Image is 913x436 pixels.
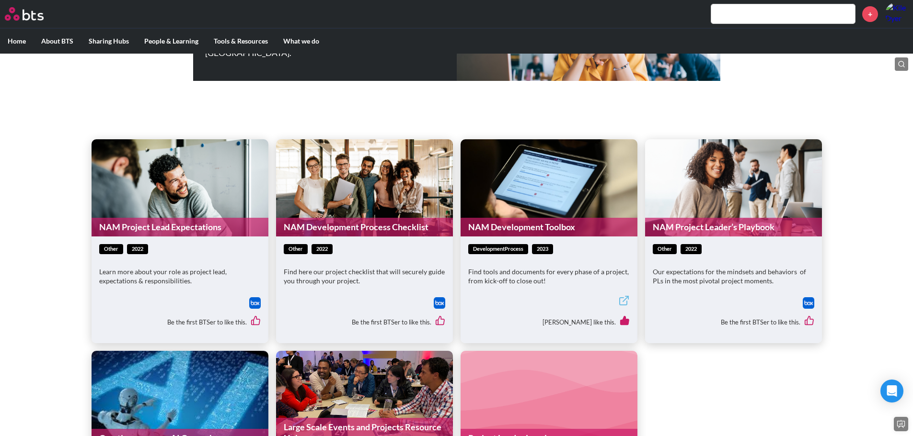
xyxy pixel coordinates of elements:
[532,244,553,254] span: 2023
[468,309,630,335] div: [PERSON_NAME] like this.
[461,218,637,236] a: NAM Development Toolbox
[249,297,261,309] img: Box logo
[645,218,822,236] a: NAM Project Leader’s Playbook
[99,309,261,335] div: Be the first BTSer to like this.
[885,2,908,25] a: Profile
[862,6,878,22] a: +
[284,309,445,335] div: Be the first BTSer to like this.
[5,7,61,21] a: Go home
[885,2,908,25] img: Kile Dyer
[434,297,445,309] a: Download file from Box
[99,267,261,286] p: Learn more about your role as project lead, expectations & responsibilities.
[137,29,206,54] label: People & Learning
[468,267,630,286] p: Find tools and documents for every phase of a project, from kick-off to close out!
[653,309,814,335] div: Be the first BTSer to like this.
[276,218,453,236] a: NAM Development Process Checklist
[468,244,528,254] span: developmentProcess
[5,7,44,21] img: BTS Logo
[653,267,814,286] p: Our expectations for the mindsets and behaviors of PLs in the most pivotal project moments.
[92,218,268,236] a: NAM Project Lead Expectations
[312,244,333,254] span: 2022
[803,297,814,309] img: Box logo
[99,244,123,254] span: other
[81,29,137,54] label: Sharing Hubs
[803,297,814,309] a: Download file from Box
[880,380,903,402] div: Open Intercom Messenger
[249,297,261,309] a: Download file from Box
[206,29,276,54] label: Tools & Resources
[284,267,445,286] p: Find here our project checklist that will securely guide you through your project.
[653,244,677,254] span: other
[681,244,702,254] span: 2022
[205,32,406,57] p: Your single destination for project-related tools, tips, templates and best practices within BTS ...
[434,297,445,309] img: Box logo
[284,244,308,254] span: other
[618,295,630,309] a: External link
[127,244,148,254] span: 2022
[34,29,81,54] label: About BTS
[276,29,327,54] label: What we do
